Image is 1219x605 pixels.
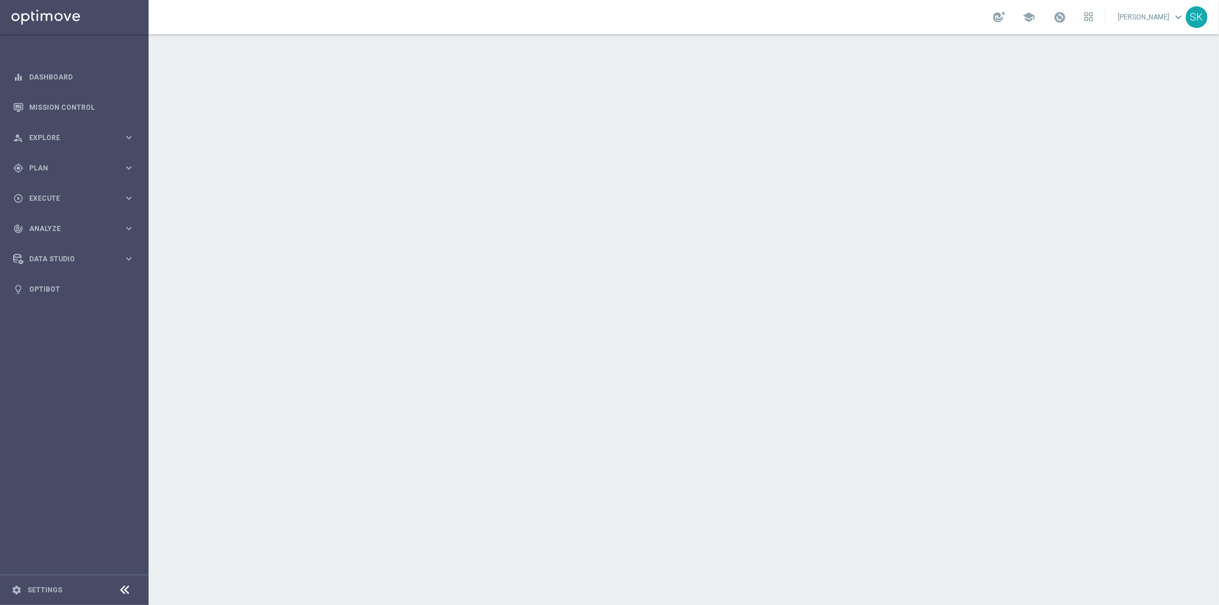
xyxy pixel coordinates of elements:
[27,587,62,594] a: Settings
[1172,11,1185,23] span: keyboard_arrow_down
[1117,9,1186,26] a: [PERSON_NAME]keyboard_arrow_down
[13,72,23,82] i: equalizer
[13,254,135,264] button: Data Studio keyboard_arrow_right
[123,162,134,173] i: keyboard_arrow_right
[29,134,123,141] span: Explore
[13,285,135,294] button: lightbulb Optibot
[13,92,134,122] div: Mission Control
[13,194,135,203] button: play_circle_outline Execute keyboard_arrow_right
[29,256,123,262] span: Data Studio
[123,223,134,234] i: keyboard_arrow_right
[29,225,123,232] span: Analyze
[1022,11,1035,23] span: school
[29,195,123,202] span: Execute
[13,164,135,173] button: gps_fixed Plan keyboard_arrow_right
[13,133,135,142] button: person_search Explore keyboard_arrow_right
[13,254,123,264] div: Data Studio
[123,193,134,204] i: keyboard_arrow_right
[123,253,134,264] i: keyboard_arrow_right
[13,274,134,304] div: Optibot
[13,224,23,234] i: track_changes
[123,132,134,143] i: keyboard_arrow_right
[13,103,135,112] button: Mission Control
[29,62,134,92] a: Dashboard
[13,224,135,233] button: track_changes Analyze keyboard_arrow_right
[13,224,123,234] div: Analyze
[13,163,123,173] div: Plan
[13,163,23,173] i: gps_fixed
[13,193,23,204] i: play_circle_outline
[29,274,134,304] a: Optibot
[13,73,135,82] button: equalizer Dashboard
[11,585,22,595] i: settings
[13,193,123,204] div: Execute
[29,165,123,172] span: Plan
[13,284,23,294] i: lightbulb
[1186,6,1208,28] div: SK
[13,133,123,143] div: Explore
[13,133,23,143] i: person_search
[29,92,134,122] a: Mission Control
[13,62,134,92] div: Dashboard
